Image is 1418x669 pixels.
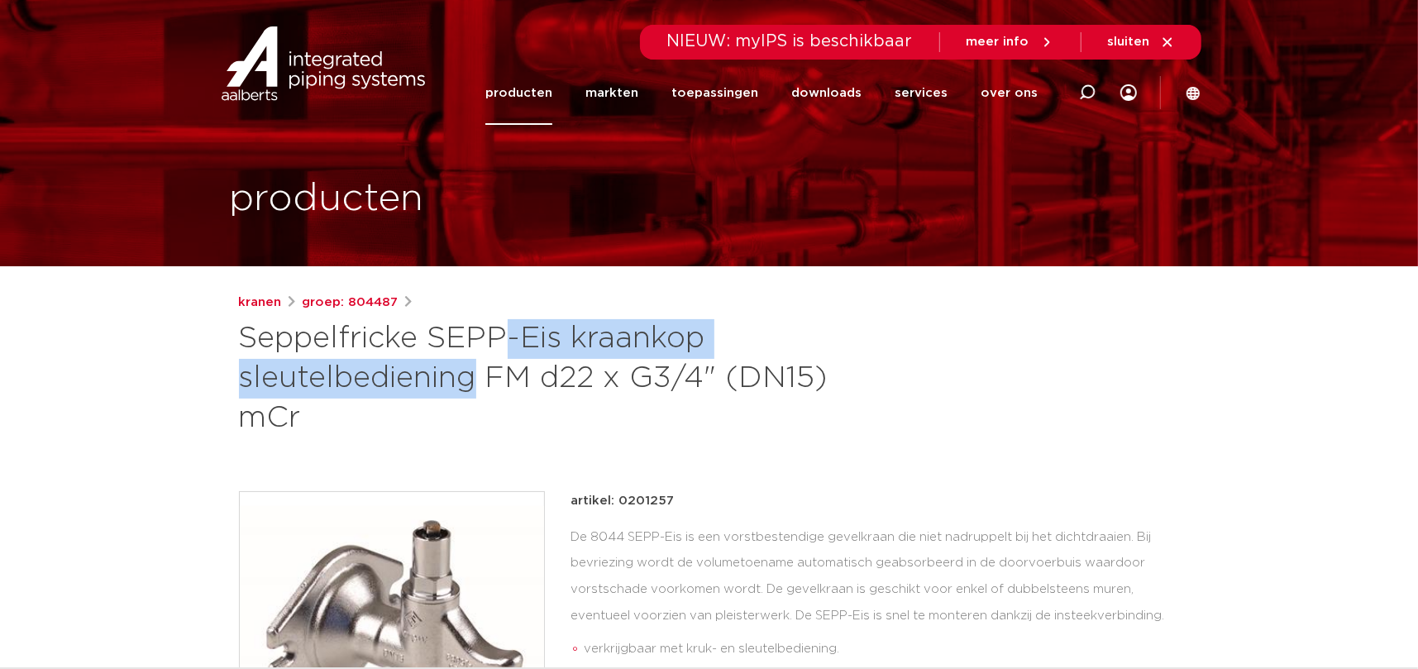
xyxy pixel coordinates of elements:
[981,61,1038,125] a: over ons
[967,35,1054,50] a: meer info
[667,33,913,50] span: NIEUW: myIPS is beschikbaar
[671,61,758,125] a: toepassingen
[571,491,675,511] p: artikel: 0201257
[967,36,1029,48] span: meer info
[585,636,1180,662] li: verkrijgbaar met kruk- en sleutelbediening.
[485,61,1038,125] nav: Menu
[895,61,948,125] a: services
[791,61,862,125] a: downloads
[1108,36,1150,48] span: sluiten
[485,61,552,125] a: producten
[1108,35,1175,50] a: sluiten
[303,293,399,313] a: groep: 804487
[239,319,860,438] h1: Seppelfricke SEPP-Eis kraankop sleutelbediening FM d22 x G3/4" (DN15) mCr
[239,293,282,313] a: kranen
[585,61,638,125] a: markten
[230,173,424,226] h1: producten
